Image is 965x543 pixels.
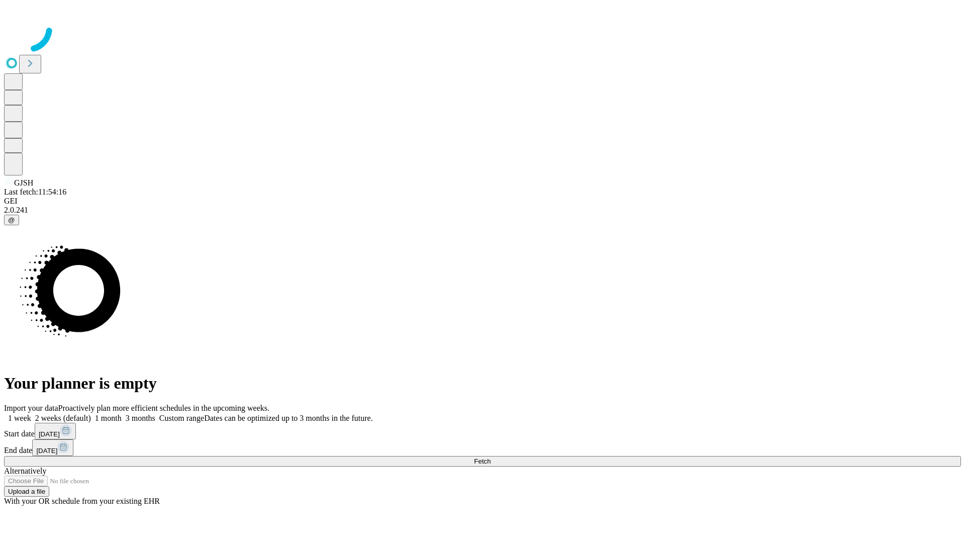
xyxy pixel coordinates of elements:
[39,430,60,438] span: [DATE]
[32,439,73,456] button: [DATE]
[204,414,372,422] span: Dates can be optimized up to 3 months in the future.
[4,439,961,456] div: End date
[95,414,122,422] span: 1 month
[36,447,57,455] span: [DATE]
[159,414,204,422] span: Custom range
[8,414,31,422] span: 1 week
[58,404,269,412] span: Proactively plan more efficient schedules in the upcoming weeks.
[4,497,160,505] span: With your OR schedule from your existing EHR
[4,215,19,225] button: @
[4,423,961,439] div: Start date
[474,458,491,465] span: Fetch
[126,414,155,422] span: 3 months
[4,467,46,475] span: Alternatively
[4,206,961,215] div: 2.0.241
[35,423,76,439] button: [DATE]
[4,456,961,467] button: Fetch
[4,188,66,196] span: Last fetch: 11:54:16
[8,216,15,224] span: @
[14,178,33,187] span: GJSH
[4,404,58,412] span: Import your data
[4,486,49,497] button: Upload a file
[35,414,91,422] span: 2 weeks (default)
[4,197,961,206] div: GEI
[4,374,961,393] h1: Your planner is empty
